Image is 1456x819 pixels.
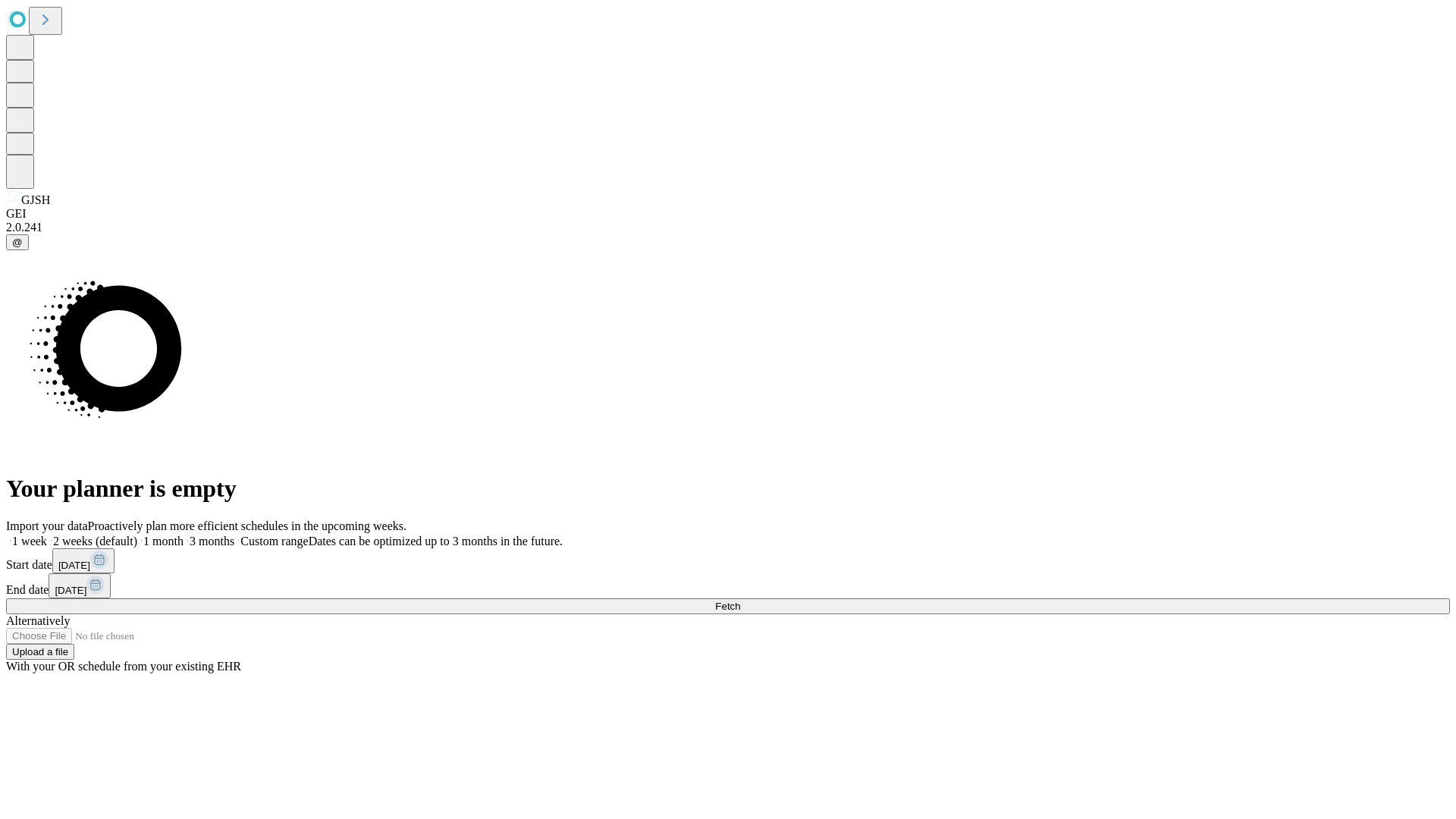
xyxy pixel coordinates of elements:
span: GJSH [21,193,50,206]
div: GEI [6,207,1450,221]
span: Dates can be optimized up to 3 months in the future. [309,535,563,548]
button: Upload a file [6,644,74,660]
span: [DATE] [58,560,90,571]
button: [DATE] [52,548,115,573]
button: [DATE] [49,573,111,598]
span: 3 months [190,535,234,548]
span: 1 month [143,535,184,548]
div: End date [6,573,1450,598]
span: Proactively plan more efficient schedules in the upcoming weeks. [88,519,406,532]
h1: Your planner is empty [6,475,1450,503]
span: @ [12,237,23,248]
span: Alternatively [6,614,70,627]
button: @ [6,234,29,250]
div: Start date [6,548,1450,573]
div: 2.0.241 [6,221,1450,234]
span: Import your data [6,519,88,532]
span: 2 weeks (default) [53,535,137,548]
span: [DATE] [55,585,86,596]
span: 1 week [12,535,47,548]
button: Fetch [6,598,1450,614]
span: Fetch [715,601,740,612]
span: Custom range [240,535,308,548]
span: With your OR schedule from your existing EHR [6,660,241,673]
